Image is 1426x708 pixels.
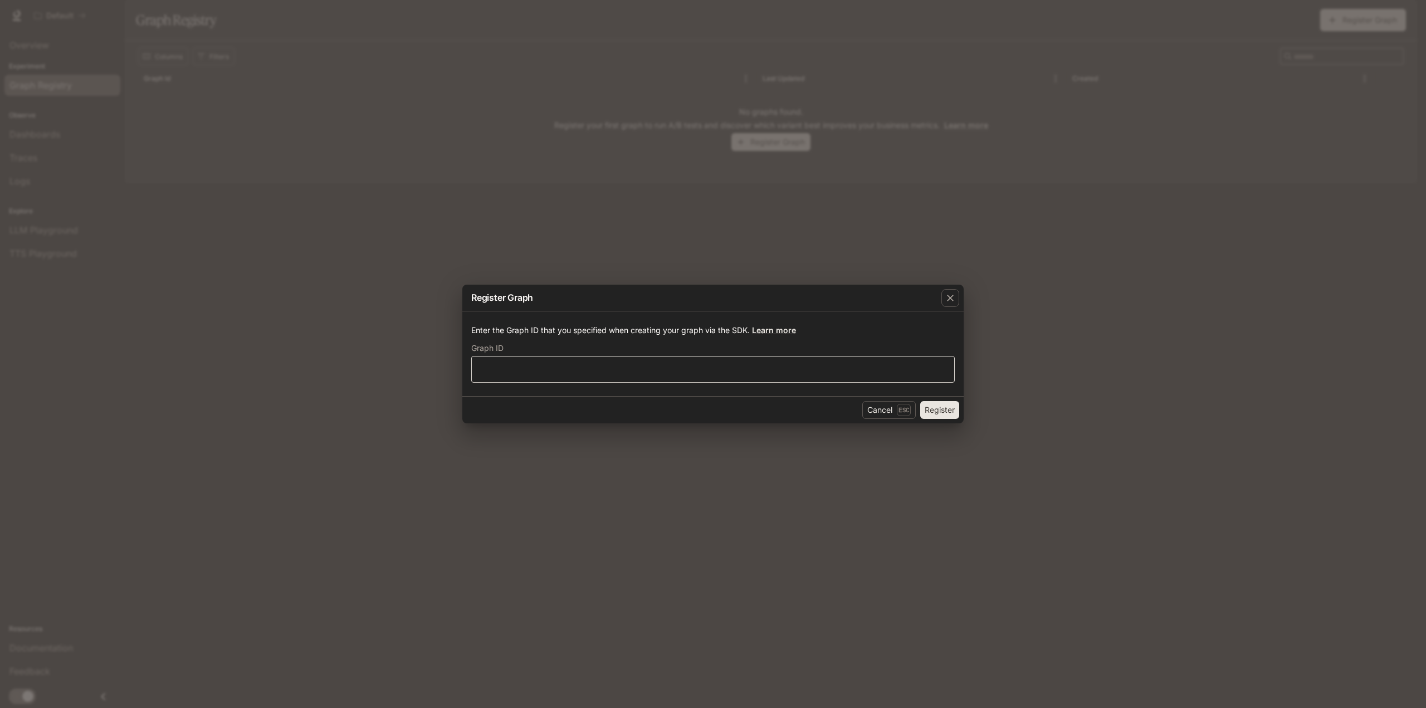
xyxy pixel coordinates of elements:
[920,401,959,419] button: Register
[752,325,796,335] a: Learn more
[862,401,916,419] button: CancelEsc
[471,291,533,304] p: Register Graph
[471,344,504,352] p: Graph ID
[471,325,955,336] p: Enter the Graph ID that you specified when creating your graph via the SDK.
[897,404,911,416] p: Esc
